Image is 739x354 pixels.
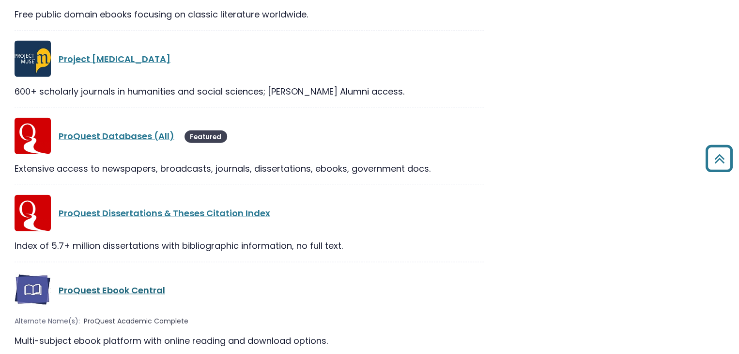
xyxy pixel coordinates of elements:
div: Multi-subject ebook platform with online reading and download options. [15,334,484,347]
a: ProQuest Ebook Central [59,284,165,296]
div: 600+ scholarly journals in humanities and social sciences; [PERSON_NAME] Alumni access. [15,85,484,98]
a: Project [MEDICAL_DATA] [59,53,170,65]
a: ProQuest Dissertations & Theses Citation Index [59,207,270,219]
span: ProQuest Academic Complete [84,316,188,326]
div: Free public domain ebooks focusing on classic literature worldwide. [15,8,484,21]
span: Featured [185,130,227,143]
a: Back to Top [702,149,737,167]
span: Alternate Name(s): [15,316,80,326]
div: Index of 5.7+ million dissertations with bibliographic information, no full text. [15,239,484,252]
a: ProQuest Databases (All) [59,130,174,142]
div: Extensive access to newspapers, broadcasts, journals, dissertations, ebooks, government docs. [15,162,484,175]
